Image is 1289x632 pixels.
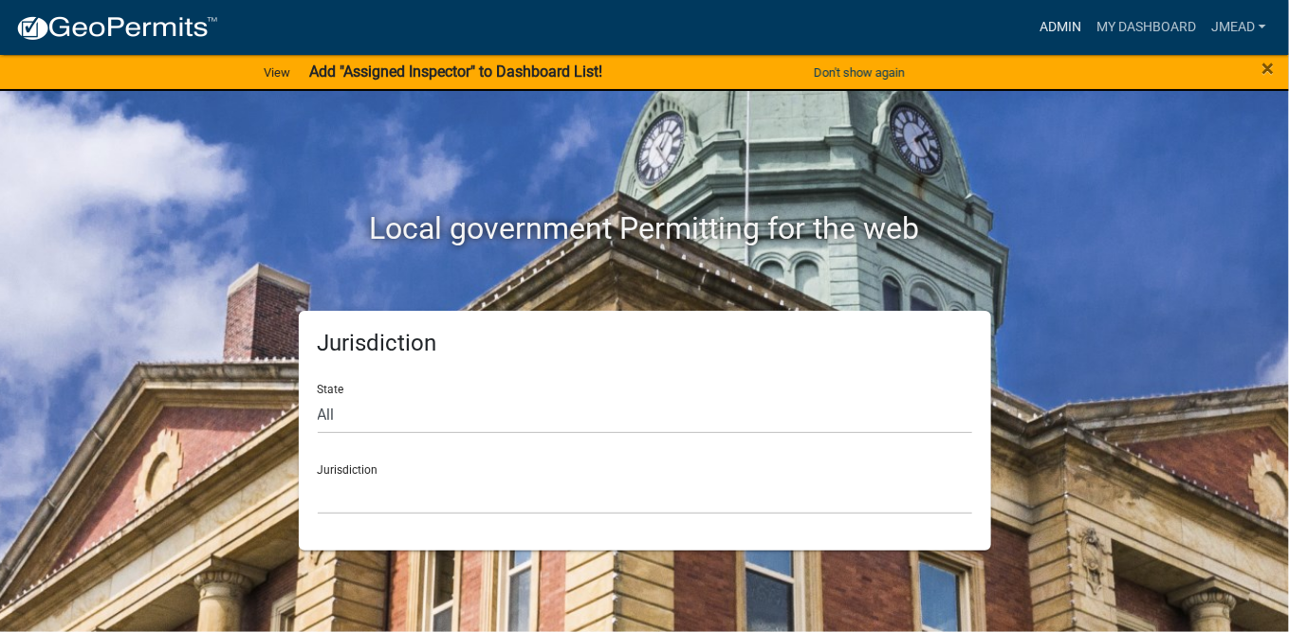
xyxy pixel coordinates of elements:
span: × [1262,55,1275,81]
a: Admin [1032,9,1089,45]
h5: Jurisdiction [318,330,972,357]
a: My Dashboard [1089,9,1204,45]
h2: Local government Permitting for the web [119,210,1171,246]
button: Close [1262,57,1275,80]
a: View [256,57,298,88]
strong: Add "Assigned Inspector" to Dashboard List! [309,63,602,81]
button: Don't show again [806,57,912,88]
a: jmead [1204,9,1274,45]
